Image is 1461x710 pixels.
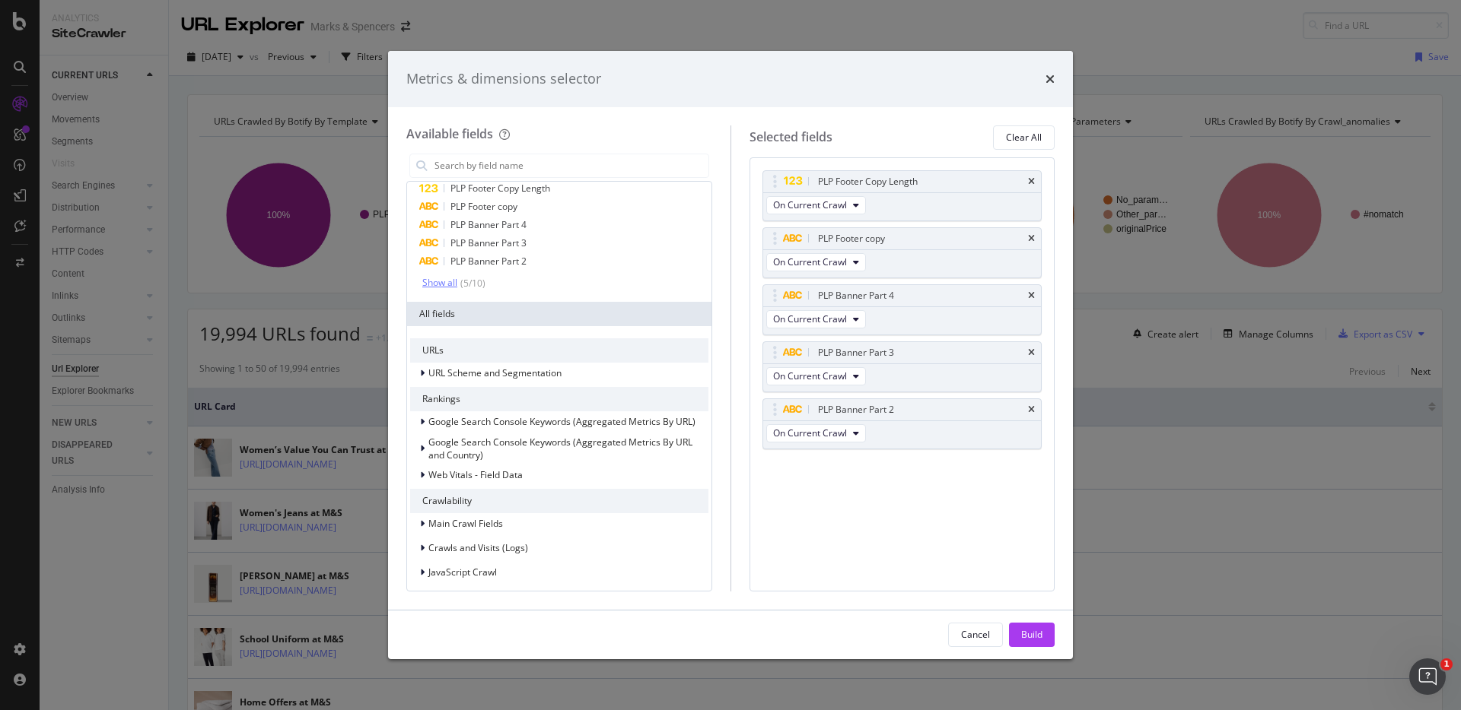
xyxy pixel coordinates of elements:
div: ( 5 / 10 ) [457,277,485,290]
iframe: Intercom live chat [1409,658,1446,695]
span: On Current Crawl [773,255,847,268]
div: PLP Footer Copy Length [818,174,918,189]
div: times [1028,291,1035,300]
span: JavaScript Crawl [428,566,497,578]
span: Main Crawl Fields [428,517,503,530]
div: Show all [422,277,457,288]
button: On Current Crawl [766,253,866,271]
div: URLs [410,338,708,363]
span: Crawls and Visits (Logs) [428,541,528,554]
button: Build [1009,623,1055,647]
button: Cancel [948,623,1003,647]
input: Search by field name [433,154,708,177]
span: Google Search Console Keywords (Aggregated Metrics By URL) [428,415,695,428]
div: Metrics & dimensions selector [406,69,601,89]
span: Linking [428,590,458,603]
div: PLP Banner Part 2 [818,402,894,417]
span: PLP Banner Part 3 [450,236,527,249]
div: Selected fields [750,128,832,146]
span: Web Vitals - Field Data [428,468,523,481]
button: On Current Crawl [766,367,866,385]
div: Available fields [406,125,493,142]
span: On Current Crawl [773,198,847,211]
div: times [1028,405,1035,414]
div: PLP Banner Part 4timesOn Current Crawl [762,284,1042,335]
div: Clear All [1006,131,1042,144]
span: PLP Banner Part 4 [450,218,527,231]
div: times [1028,234,1035,243]
button: On Current Crawl [766,196,866,214]
span: On Current Crawl [773,312,847,325]
span: PLP Footer Copy Length [450,182,550,195]
div: PLP Banner Part 3timesOn Current Crawl [762,341,1042,392]
span: On Current Crawl [773,426,847,439]
span: Google Search Console Keywords (Aggregated Metrics By URL and Country) [428,436,692,461]
div: PLP Footer Copy LengthtimesOn Current Crawl [762,170,1042,221]
button: On Current Crawl [766,310,866,328]
div: Cancel [961,628,990,641]
div: times [1028,348,1035,357]
div: PLP Footer copytimesOn Current Crawl [762,227,1042,278]
span: URL Scheme and Segmentation [428,366,562,379]
div: modal [388,51,1073,659]
div: times [1046,69,1055,89]
div: Rankings [410,387,708,411]
span: PLP Footer copy [450,200,517,213]
span: PLP Banner Part 2 [450,255,527,268]
div: Build [1021,628,1042,641]
button: Clear All [993,125,1055,150]
div: times [1028,177,1035,186]
div: PLP Banner Part 3 [818,345,894,360]
button: On Current Crawl [766,424,866,442]
div: PLP Footer copy [818,231,885,246]
div: PLP Banner Part 4 [818,288,894,303]
div: PLP Banner Part 2timesOn Current Crawl [762,398,1042,449]
div: Crawlability [410,489,708,513]
div: All fields [407,302,711,326]
span: On Current Crawl [773,369,847,382]
span: 1 [1440,658,1453,670]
